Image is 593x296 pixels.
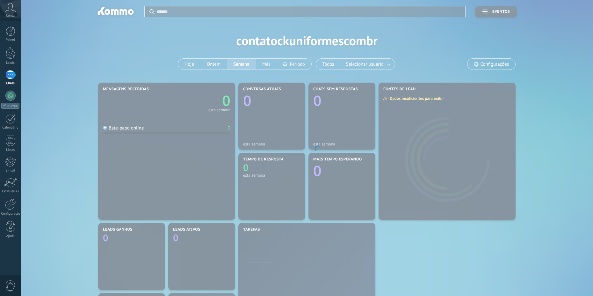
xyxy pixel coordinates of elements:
[6,14,15,18] span: Conta
[1,169,20,173] div: E-mail
[1,189,20,194] div: Estatísticas
[1,103,19,109] div: WhatsApp
[1,126,20,130] div: Calendário
[1,212,20,216] div: Configurações
[1,61,20,65] div: Leads
[1,81,20,85] div: Chats
[1,148,20,152] div: Listas
[1,234,20,238] div: Ajuda
[1,38,20,42] div: Painel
